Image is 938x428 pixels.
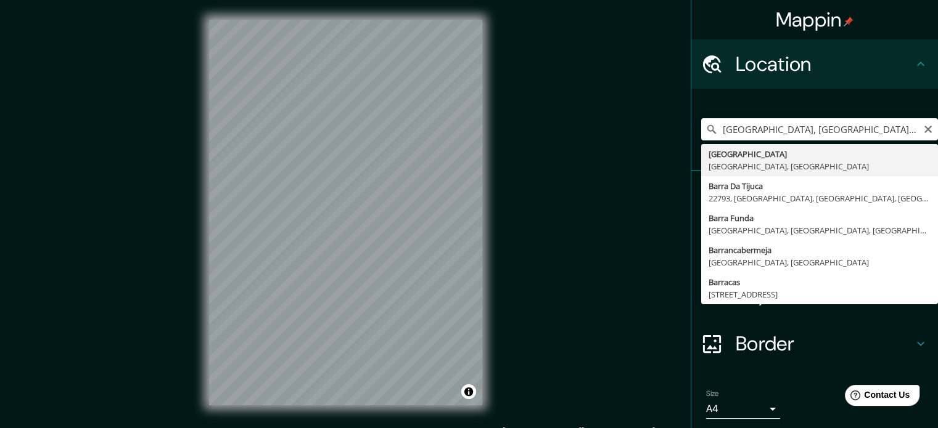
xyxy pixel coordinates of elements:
[691,270,938,319] div: Layout
[776,7,854,32] h4: Mappin
[844,17,854,26] img: pin-icon.png
[709,148,931,160] div: [GEOGRAPHIC_DATA]
[709,244,931,256] div: Barrancabermeja
[706,399,780,419] div: A4
[709,224,931,236] div: [GEOGRAPHIC_DATA], [GEOGRAPHIC_DATA], [GEOGRAPHIC_DATA]
[923,123,933,134] button: Clear
[828,380,924,414] iframe: Help widget launcher
[691,319,938,368] div: Border
[736,331,913,356] h4: Border
[736,282,913,307] h4: Layout
[709,276,931,288] div: Barracas
[209,20,482,405] canvas: Map
[701,118,938,140] input: Pick your city or area
[461,384,476,399] button: Toggle attribution
[709,180,931,192] div: Barra Da Tijuca
[709,288,931,301] div: [STREET_ADDRESS]
[691,39,938,89] div: Location
[709,160,931,172] div: [GEOGRAPHIC_DATA], [GEOGRAPHIC_DATA]
[736,52,913,76] h4: Location
[691,220,938,270] div: Style
[709,256,931,269] div: [GEOGRAPHIC_DATA], [GEOGRAPHIC_DATA]
[709,192,931,204] div: 22793, [GEOGRAPHIC_DATA], [GEOGRAPHIC_DATA], [GEOGRAPHIC_DATA]
[709,212,931,224] div: Barra Funda
[691,171,938,220] div: Pins
[706,389,719,399] label: Size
